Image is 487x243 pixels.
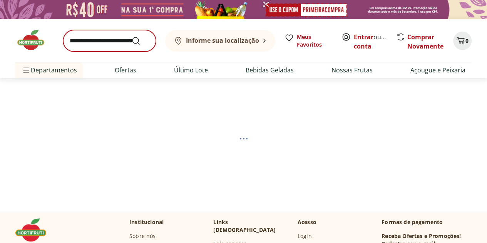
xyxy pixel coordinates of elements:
[186,36,259,45] b: Informe sua localização
[22,61,77,79] span: Departamentos
[382,232,461,240] h3: Receba Ofertas e Promoções!
[465,37,469,44] span: 0
[354,33,373,41] a: Entrar
[246,65,294,75] a: Bebidas Geladas
[297,33,332,49] span: Meus Favoritos
[129,218,164,226] p: Institucional
[382,218,472,226] p: Formas de pagamento
[285,33,332,49] a: Meus Favoritos
[213,218,291,234] p: Links [DEMOGRAPHIC_DATA]
[15,218,54,241] img: Hortifruti
[410,65,465,75] a: Açougue e Peixaria
[22,61,31,79] button: Menu
[115,65,136,75] a: Ofertas
[331,65,373,75] a: Nossas Frutas
[453,32,472,50] button: Carrinho
[407,33,443,50] a: Comprar Novamente
[129,232,156,240] a: Sobre nós
[63,30,156,52] input: search
[165,30,275,52] button: Informe sua localização
[354,33,396,50] a: Criar conta
[298,232,312,240] a: Login
[174,65,208,75] a: Último Lote
[15,28,54,52] img: Hortifruti
[298,218,316,226] p: Acesso
[131,36,150,45] button: Submit Search
[354,32,388,51] span: ou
